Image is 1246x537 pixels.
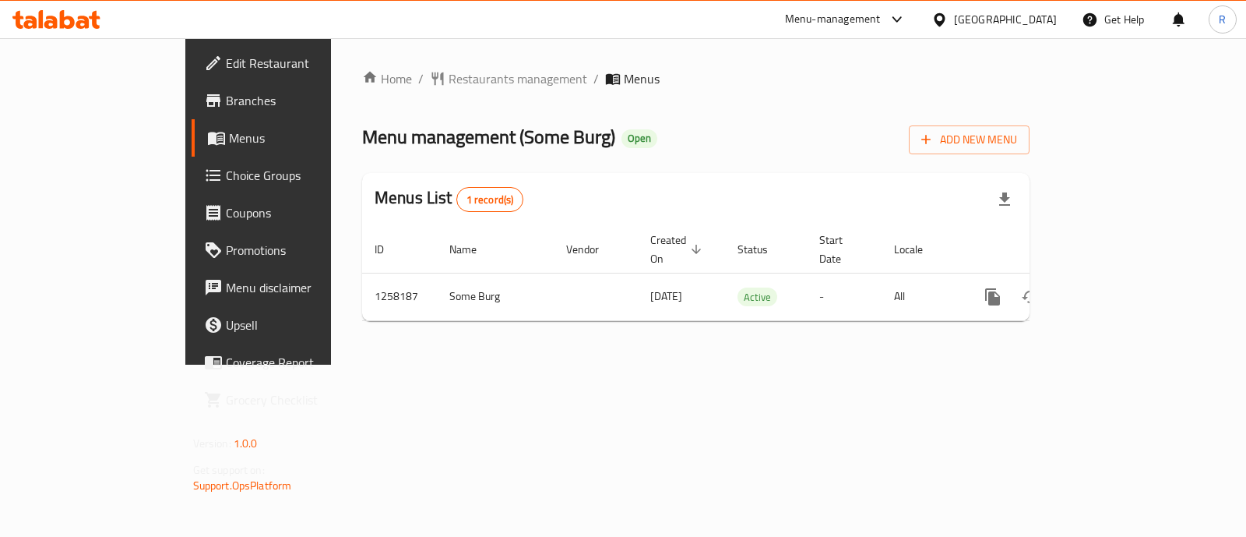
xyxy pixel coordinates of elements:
a: Promotions [192,231,393,269]
td: All [882,273,962,320]
span: Grocery Checklist [226,390,381,409]
nav: breadcrumb [362,69,1030,88]
div: Active [737,288,777,306]
span: Restaurants management [449,69,587,88]
span: Version: [193,433,231,454]
button: Add New Menu [909,125,1030,154]
a: Upsell [192,306,393,344]
span: Get support on: [193,460,265,480]
span: Open [621,132,657,145]
span: Upsell [226,316,381,334]
div: Open [621,129,657,148]
span: Menu disclaimer [226,278,381,297]
a: Support.OpsPlatform [193,475,292,496]
a: Menus [192,119,393,157]
span: Menus [229,129,381,147]
a: Restaurants management [430,69,587,88]
button: more [974,278,1012,316]
th: Actions [962,226,1136,274]
span: 1.0.0 [234,433,258,454]
span: 1 record(s) [457,193,523,207]
span: [DATE] [650,286,682,306]
a: Edit Restaurant [192,44,393,82]
a: Coupons [192,194,393,231]
li: / [593,69,599,88]
span: Status [737,240,788,259]
table: enhanced table [362,226,1136,321]
span: Menu management ( Some Burg ) [362,119,615,154]
span: Vendor [566,240,619,259]
div: Export file [986,181,1023,218]
div: Total records count [456,187,524,212]
span: ID [375,240,404,259]
a: Branches [192,82,393,119]
span: Coupons [226,203,381,222]
span: Name [449,240,497,259]
span: R [1219,11,1226,28]
span: Locale [894,240,943,259]
td: 1258187 [362,273,437,320]
button: Change Status [1012,278,1049,316]
span: Promotions [226,241,381,260]
span: Created On [650,231,706,268]
span: Choice Groups [226,166,381,185]
a: Grocery Checklist [192,381,393,419]
a: Menu disclaimer [192,269,393,306]
a: Choice Groups [192,157,393,194]
span: Edit Restaurant [226,54,381,72]
td: Some Burg [437,273,554,320]
span: Menus [624,69,660,88]
span: Coverage Report [226,353,381,372]
span: Branches [226,91,381,110]
td: - [807,273,882,320]
a: Coverage Report [192,344,393,381]
li: / [418,69,424,88]
span: Start Date [819,231,863,268]
div: [GEOGRAPHIC_DATA] [954,11,1057,28]
span: Active [737,288,777,306]
span: Add New Menu [921,130,1017,150]
div: Menu-management [785,10,881,29]
h2: Menus List [375,186,523,212]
